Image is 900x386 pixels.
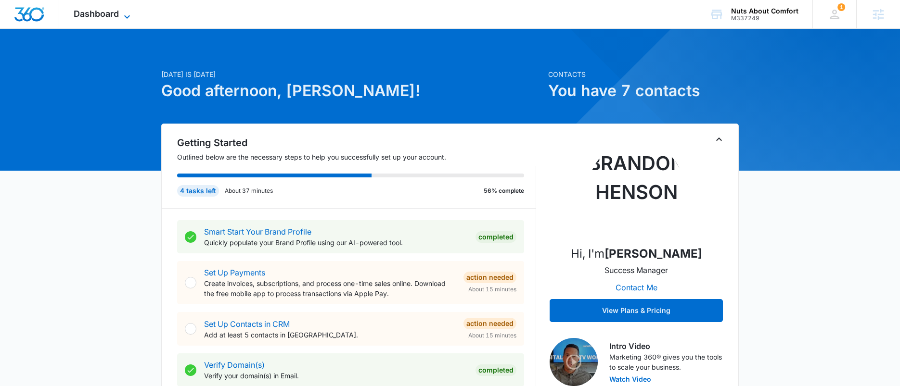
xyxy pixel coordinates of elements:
p: Outlined below are the necessary steps to help you successfully set up your account. [177,152,536,162]
p: [DATE] is [DATE] [161,69,542,79]
p: Hi, I'm [571,245,702,262]
h1: Good afternoon, [PERSON_NAME]! [161,79,542,102]
h2: Getting Started [177,136,536,150]
p: Success Manager [604,264,668,276]
p: 56% complete [484,187,524,195]
img: website_grey.svg [15,25,23,33]
div: 4 tasks left [177,185,219,197]
div: account id [731,15,798,22]
div: Domain Overview [37,57,86,63]
p: Verify your domain(s) in Email. [204,371,468,381]
h1: You have 7 contacts [548,79,739,102]
div: account name [731,7,798,15]
span: About 15 minutes [468,331,516,340]
img: Brandon Henson [588,141,684,237]
div: Action Needed [463,318,516,329]
img: tab_keywords_by_traffic_grey.svg [96,56,103,63]
p: About 37 minutes [225,187,273,195]
div: v 4.0.25 [27,15,47,23]
button: View Plans & Pricing [550,299,723,322]
span: 1 [837,3,845,11]
span: About 15 minutes [468,285,516,294]
p: Marketing 360® gives you the tools to scale your business. [609,352,723,372]
button: Contact Me [606,276,667,299]
a: Set Up Payments [204,268,265,277]
a: Verify Domain(s) [204,360,265,370]
div: Domain: [DOMAIN_NAME] [25,25,106,33]
p: Quickly populate your Brand Profile using our AI-powered tool. [204,237,468,248]
img: Intro Video [550,338,598,386]
p: Create invoices, subscriptions, and process one-time sales online. Download the free mobile app t... [204,278,456,299]
div: Keywords by Traffic [106,57,162,63]
span: Dashboard [74,9,119,19]
strong: [PERSON_NAME] [604,247,702,261]
div: Completed [476,231,516,243]
div: Action Needed [463,272,516,283]
button: Toggle Collapse [713,134,725,145]
p: Contacts [548,69,739,79]
p: Add at least 5 contacts in [GEOGRAPHIC_DATA]. [204,330,456,340]
img: tab_domain_overview_orange.svg [26,56,34,63]
img: logo_orange.svg [15,15,23,23]
h3: Intro Video [609,340,723,352]
button: Watch Video [609,376,651,383]
div: notifications count [837,3,845,11]
a: Set Up Contacts in CRM [204,319,290,329]
div: Completed [476,364,516,376]
a: Smart Start Your Brand Profile [204,227,311,237]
